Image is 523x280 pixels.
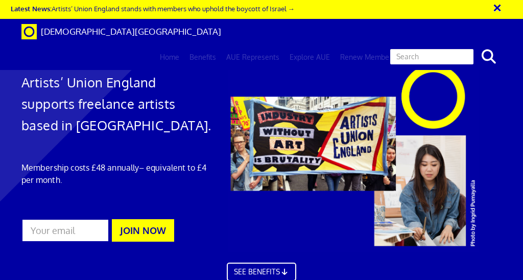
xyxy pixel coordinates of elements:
[411,44,441,70] a: Log in
[284,44,335,70] a: Explore AUE
[389,48,474,65] input: Search
[41,26,221,37] span: [DEMOGRAPHIC_DATA][GEOGRAPHIC_DATA]
[155,44,184,70] a: Home
[11,4,52,13] strong: Latest News:
[14,19,229,44] a: Brand [DEMOGRAPHIC_DATA][GEOGRAPHIC_DATA]
[184,44,221,70] a: Benefits
[21,161,212,186] p: Membership costs £48 annually – equivalent to £4 per month.
[21,219,109,242] input: Your email
[112,219,174,242] button: JOIN NOW
[473,46,504,67] button: search
[221,44,284,70] a: AUE Represents
[11,4,295,13] a: Latest News:Artists’ Union England stands with members who uphold the boycott of Israel →
[21,72,212,136] h1: Artists’ Union England supports freelance artists based in [GEOGRAPHIC_DATA].
[335,44,411,70] a: Renew Membership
